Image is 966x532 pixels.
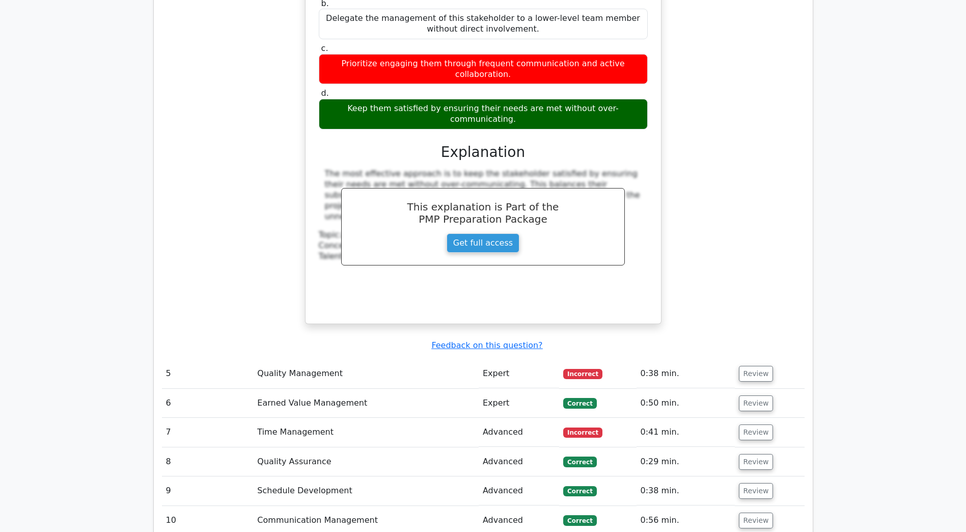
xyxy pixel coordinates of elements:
[162,447,254,476] td: 8
[637,418,735,447] td: 0:41 min.
[253,476,479,506] td: Schedule Development
[162,476,254,506] td: 9
[479,418,559,447] td: Advanced
[563,398,596,408] span: Correct
[319,99,648,129] div: Keep them satisfied by ensuring their needs are met without over-communicating.
[637,359,735,388] td: 0:38 min.
[319,54,648,85] div: Prioritize engaging them through frequent communication and active collaboration.
[319,230,648,261] div: Talent Triangle:
[739,454,774,470] button: Review
[447,233,519,253] a: Get full access
[321,43,328,53] span: c.
[739,395,774,411] button: Review
[637,447,735,476] td: 0:29 min.
[563,457,596,467] span: Correct
[162,389,254,418] td: 6
[325,144,642,161] h3: Explanation
[563,369,602,379] span: Incorrect
[162,418,254,447] td: 7
[253,389,479,418] td: Earned Value Management
[739,424,774,440] button: Review
[325,169,642,222] div: The most effective approach is to keep the stakeholder satisfied by ensuring their needs are met ...
[319,230,648,241] div: Topic:
[739,366,774,382] button: Review
[739,513,774,528] button: Review
[319,9,648,39] div: Delegate the management of this stakeholder to a lower-level team member without direct involvement.
[479,476,559,506] td: Advanced
[479,389,559,418] td: Expert
[479,359,559,388] td: Expert
[637,389,735,418] td: 0:50 min.
[563,486,596,496] span: Correct
[319,241,648,251] div: Concept:
[321,88,329,98] span: d.
[253,447,479,476] td: Quality Assurance
[479,447,559,476] td: Advanced
[253,359,479,388] td: Quality Management
[637,476,735,506] td: 0:38 min.
[253,418,479,447] td: Time Management
[563,515,596,525] span: Correct
[563,428,602,438] span: Incorrect
[431,340,542,350] a: Feedback on this question?
[162,359,254,388] td: 5
[739,483,774,499] button: Review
